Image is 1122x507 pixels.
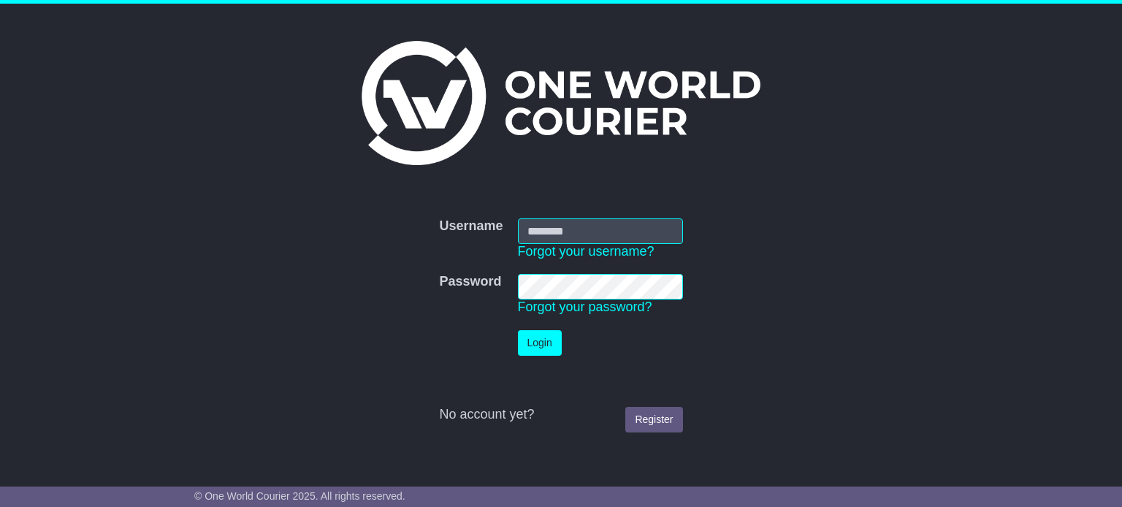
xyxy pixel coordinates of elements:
[194,490,405,502] span: © One World Courier 2025. All rights reserved.
[439,407,682,423] div: No account yet?
[518,330,562,356] button: Login
[439,274,501,290] label: Password
[625,407,682,432] a: Register
[518,244,654,259] a: Forgot your username?
[518,300,652,314] a: Forgot your password?
[439,218,503,235] label: Username
[362,41,760,165] img: One World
